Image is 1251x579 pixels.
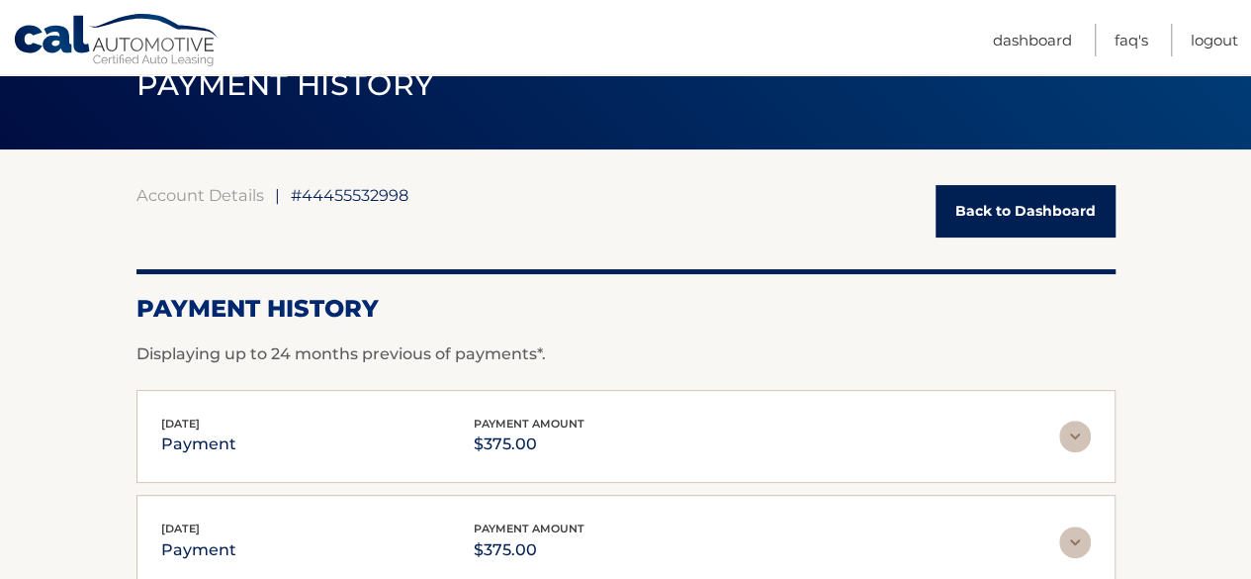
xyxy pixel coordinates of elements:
[161,536,236,564] p: payment
[1059,421,1091,452] img: accordion-rest.svg
[161,522,200,535] span: [DATE]
[161,431,236,458] p: payment
[136,66,434,103] span: PAYMENT HISTORY
[136,294,1116,324] h2: Payment History
[291,185,408,205] span: #44455532998
[161,417,200,431] span: [DATE]
[474,431,584,458] p: $375.00
[275,185,280,205] span: |
[474,417,584,431] span: payment amount
[474,536,584,564] p: $375.00
[1191,24,1238,56] a: Logout
[1115,24,1148,56] a: FAQ's
[13,13,221,70] a: Cal Automotive
[936,185,1116,238] a: Back to Dashboard
[136,342,1116,366] p: Displaying up to 24 months previous of payments*.
[136,185,264,205] a: Account Details
[993,24,1072,56] a: Dashboard
[1059,527,1091,558] img: accordion-rest.svg
[474,522,584,535] span: payment amount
